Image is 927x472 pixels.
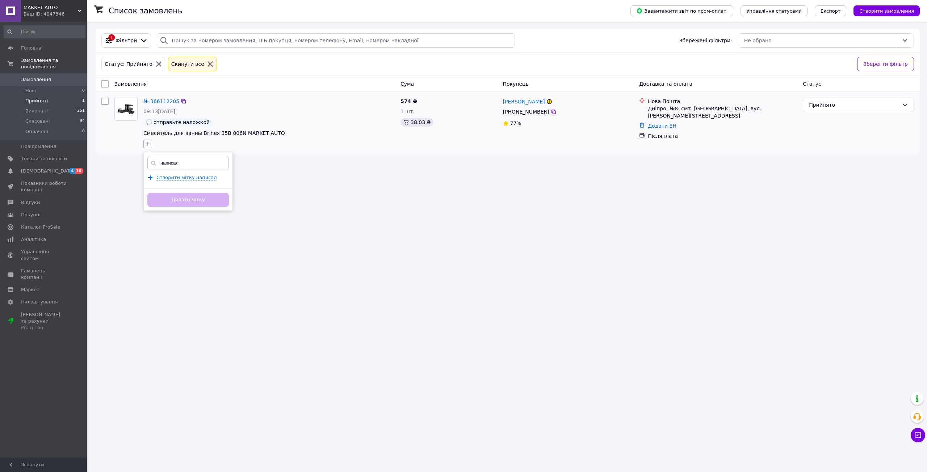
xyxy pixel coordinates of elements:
[741,5,808,16] button: Управління статусами
[154,119,210,125] span: отправьте наложкой
[24,11,87,17] div: Ваш ID: 4047346
[25,128,48,135] span: Оплачені
[24,4,78,11] span: MARKET AUTO
[815,5,847,16] button: Експорт
[21,311,67,331] span: [PERSON_NAME] та рахунки
[502,107,551,117] div: [PHONE_NUMBER]
[25,88,36,94] span: Нові
[803,81,821,87] span: Статус
[82,98,85,104] span: 1
[648,105,797,119] div: Дніпро, №8: смт. [GEOGRAPHIC_DATA], вул. [PERSON_NAME][STREET_ADDRESS]
[809,101,899,109] div: Прийнято
[630,5,733,16] button: Завантажити звіт по пром-оплаті
[846,8,920,13] a: Створити замовлення
[21,299,58,305] span: Налаштування
[21,199,40,206] span: Відгуки
[503,81,529,87] span: Покупець
[143,130,285,136] a: Смеситель для ванны Brinex 35B 006N MARKET AUTO
[857,57,914,71] button: Зберегти фільтр
[400,98,417,104] span: 574 ₴
[821,8,841,14] span: Експорт
[146,119,152,125] img: :speech_balloon:
[21,236,46,243] span: Аналітика
[170,60,206,68] div: Cкинути все
[157,33,515,48] input: Пошук за номером замовлення, ПІБ покупця, номером телефону, Email, номером накладної
[21,268,67,281] span: Гаманець компанії
[21,57,87,70] span: Замовлення та повідомлення
[109,7,182,15] h1: Список замовлень
[156,175,217,180] span: Створити мітку написал
[25,118,50,124] span: Скасовані
[103,60,154,68] div: Статус: Прийнято
[80,118,85,124] span: 94
[21,324,67,331] div: Prom топ
[77,108,85,114] span: 251
[863,60,908,68] span: Зберегти фільтр
[21,156,67,162] span: Товари та послуги
[21,143,56,150] span: Повідомлення
[69,168,75,174] span: 4
[115,98,137,120] img: Фото товару
[21,168,75,174] span: [DEMOGRAPHIC_DATA]
[503,98,545,105] a: [PERSON_NAME]
[143,109,175,114] span: 09:13[DATE]
[21,45,41,51] span: Головна
[853,5,920,16] button: Створити замовлення
[648,123,676,129] a: Додати ЕН
[911,428,925,442] button: Чат з покупцем
[147,156,229,170] input: Напишіть назву мітки
[21,212,41,218] span: Покупці
[82,88,85,94] span: 0
[114,98,138,121] a: Фото товару
[21,224,60,230] span: Каталог ProSale
[746,8,802,14] span: Управління статусами
[510,120,521,126] span: 77%
[143,98,179,104] a: № 366112205
[679,37,732,44] span: Збережені фільтри:
[21,286,39,293] span: Маркет
[25,108,48,114] span: Виконані
[4,25,85,38] input: Пошук
[400,109,415,114] span: 1 шт.
[400,118,433,127] div: 38.03 ₴
[859,8,914,14] span: Створити замовлення
[21,180,67,193] span: Показники роботи компанії
[400,81,414,87] span: Cума
[744,37,899,44] div: Не обрано
[639,81,692,87] span: Доставка та оплата
[116,37,137,44] span: Фільтри
[648,98,797,105] div: Нова Пошта
[21,76,51,83] span: Замовлення
[75,168,83,174] span: 10
[21,248,67,261] span: Управління сайтом
[648,132,797,140] div: Післяплата
[636,8,727,14] span: Завантажити звіт по пром-оплаті
[82,128,85,135] span: 0
[25,98,48,104] span: Прийняті
[114,81,147,87] span: Замовлення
